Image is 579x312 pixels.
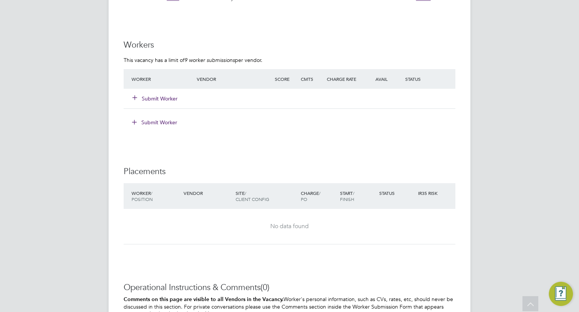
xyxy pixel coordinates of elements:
span: / Client Config [236,190,269,202]
div: Charge Rate [325,72,364,86]
div: IR35 Risk [416,186,442,200]
b: Comments on this page are visible to all Vendors in the Vacancy. [124,296,283,303]
p: This vacancy has a limit of per vendor. [124,57,455,63]
div: Start [338,186,377,206]
div: Status [377,186,417,200]
div: Score [273,72,299,86]
button: Submit Worker [133,95,178,102]
div: Site [234,186,299,206]
div: Worker [130,72,195,86]
button: Submit Worker [127,116,183,128]
span: / Finish [340,190,354,202]
div: Worker [130,186,182,206]
div: Status [403,72,455,86]
button: Engage Resource Center [549,282,573,306]
h3: Workers [124,40,455,51]
div: Cmts [299,72,325,86]
div: Avail [364,72,403,86]
em: 9 worker submissions [184,57,235,63]
span: (0) [260,282,270,292]
div: Vendor [182,186,234,200]
span: / PO [301,190,320,202]
div: No data found [131,222,448,230]
div: Charge [299,186,338,206]
h3: Placements [124,166,455,177]
h3: Operational Instructions & Comments [124,282,455,293]
span: / Position [132,190,153,202]
div: Vendor [195,72,273,86]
